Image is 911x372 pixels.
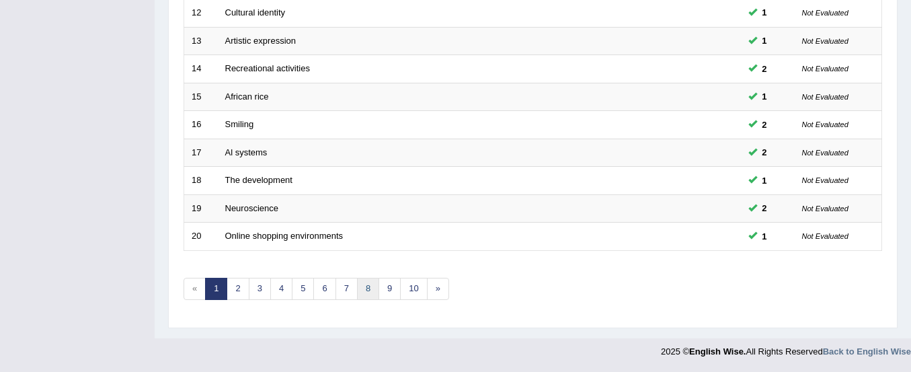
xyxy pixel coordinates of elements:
a: Neuroscience [225,203,279,213]
span: You can still take this question [757,34,773,48]
div: 2025 © All Rights Reserved [661,338,911,358]
td: 19 [184,194,218,223]
a: Online shopping environments [225,231,344,241]
td: 17 [184,139,218,167]
a: Cultural identity [225,7,286,17]
small: Not Evaluated [802,176,848,184]
td: 18 [184,167,218,195]
span: You can still take this question [757,5,773,20]
td: 13 [184,27,218,55]
span: You can still take this question [757,118,773,132]
a: Al systems [225,147,268,157]
strong: English Wise. [689,346,746,357]
small: Not Evaluated [802,65,848,73]
a: 1 [205,278,227,300]
a: 3 [249,278,271,300]
a: Recreational activities [225,63,310,73]
a: Artistic expression [225,36,296,46]
a: 9 [379,278,401,300]
span: You can still take this question [757,174,773,188]
small: Not Evaluated [802,93,848,101]
a: Back to English Wise [823,346,911,357]
small: Not Evaluated [802,37,848,45]
span: You can still take this question [757,89,773,104]
small: Not Evaluated [802,9,848,17]
span: You can still take this question [757,62,773,76]
a: 8 [357,278,379,300]
a: » [427,278,449,300]
td: 20 [184,223,218,251]
a: 7 [335,278,358,300]
a: Smiling [225,119,254,129]
small: Not Evaluated [802,204,848,213]
a: African rice [225,91,269,102]
td: 16 [184,111,218,139]
a: 4 [270,278,292,300]
a: The development [225,175,292,185]
span: You can still take this question [757,229,773,244]
a: 2 [227,278,249,300]
td: 15 [184,83,218,111]
span: « [184,278,206,300]
a: 6 [313,278,335,300]
small: Not Evaluated [802,120,848,128]
span: You can still take this question [757,145,773,159]
a: 10 [400,278,427,300]
small: Not Evaluated [802,232,848,240]
a: 5 [292,278,314,300]
small: Not Evaluated [802,149,848,157]
span: You can still take this question [757,201,773,215]
td: 14 [184,55,218,83]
